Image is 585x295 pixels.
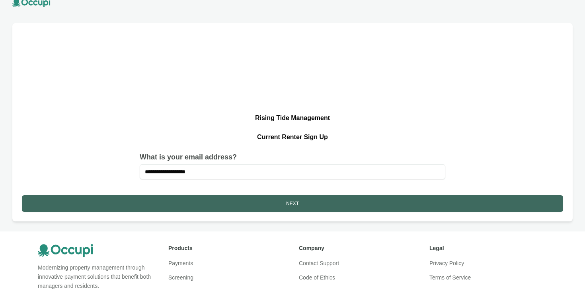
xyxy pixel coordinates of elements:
[22,113,563,123] h2: Rising Tide Management
[22,132,563,142] h2: Current Renter Sign Up
[38,263,156,290] p: Modernizing property management through innovative payment solutions that benefit both managers a...
[299,258,417,282] nav: Company navigation
[429,260,464,266] a: Privacy Policy
[168,258,286,282] nav: Products navigation
[299,260,339,266] a: Contact Support
[429,244,547,252] h3: Legal
[168,244,286,252] h3: Products
[299,274,335,281] a: Code of Ethics
[429,274,471,281] a: Terms of Service
[140,151,445,163] h2: What is your email address?
[168,260,193,266] a: Payments
[22,195,563,212] button: Next
[168,274,193,281] a: Screening
[429,258,547,282] nav: Legal navigation
[218,49,367,104] img: Rising Tide Homes
[299,244,417,252] h3: Company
